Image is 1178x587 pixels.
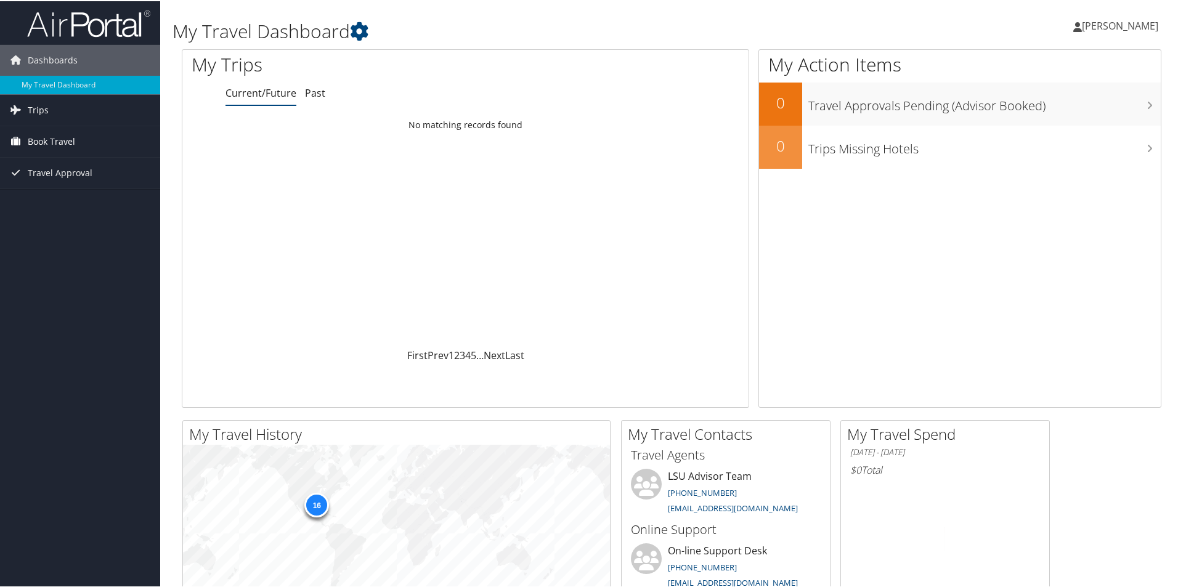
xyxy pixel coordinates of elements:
div: 16 [304,492,329,516]
a: 3 [460,347,465,361]
h2: 0 [759,134,802,155]
a: [PERSON_NAME] [1073,6,1171,43]
a: [PHONE_NUMBER] [668,561,737,572]
a: Last [505,347,524,361]
h2: 0 [759,91,802,112]
a: 2 [454,347,460,361]
h2: My Travel Spend [847,423,1049,443]
h3: Travel Approvals Pending (Advisor Booked) [808,90,1161,113]
a: [EMAIL_ADDRESS][DOMAIN_NAME] [668,576,798,587]
a: 5 [471,347,476,361]
span: … [476,347,484,361]
a: Prev [428,347,449,361]
span: Book Travel [28,125,75,156]
h3: Online Support [631,520,821,537]
a: 4 [465,347,471,361]
span: Dashboards [28,44,78,75]
h6: Total [850,462,1040,476]
h2: My Travel History [189,423,610,443]
a: [PHONE_NUMBER] [668,486,737,497]
h1: My Trips [192,51,503,76]
a: [EMAIL_ADDRESS][DOMAIN_NAME] [668,501,798,512]
h1: My Travel Dashboard [173,17,838,43]
h6: [DATE] - [DATE] [850,445,1040,457]
a: Next [484,347,505,361]
span: [PERSON_NAME] [1082,18,1158,31]
a: First [407,347,428,361]
a: 0Travel Approvals Pending (Advisor Booked) [759,81,1161,124]
td: No matching records found [182,113,749,135]
h3: Travel Agents [631,445,821,463]
span: Trips [28,94,49,124]
span: Travel Approval [28,156,92,187]
a: Past [305,85,325,99]
h3: Trips Missing Hotels [808,133,1161,156]
img: airportal-logo.png [27,8,150,37]
h1: My Action Items [759,51,1161,76]
a: 0Trips Missing Hotels [759,124,1161,168]
li: LSU Advisor Team [625,468,827,518]
h2: My Travel Contacts [628,423,830,443]
a: Current/Future [225,85,296,99]
span: $0 [850,462,861,476]
a: 1 [449,347,454,361]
